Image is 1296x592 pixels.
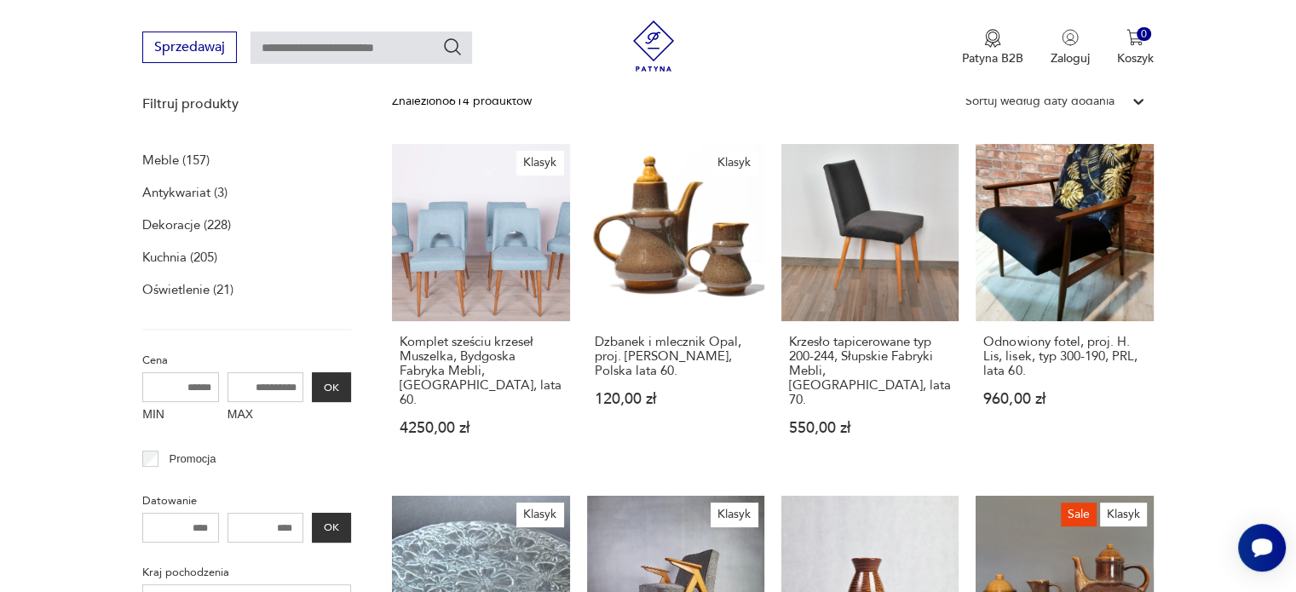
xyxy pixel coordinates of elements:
a: Meble (157) [142,148,210,172]
div: Sortuj według daty dodania [965,92,1115,111]
a: KlasykDzbanek i mlecznik Opal, proj. A. Sadulski, Polska lata 60.Dzbanek i mlecznik Opal, proj. [... [587,144,764,468]
button: OK [312,372,351,402]
iframe: Smartsupp widget button [1238,524,1286,572]
div: 0 [1137,27,1151,42]
label: MAX [228,402,304,429]
a: Krzesło tapicerowane typ 200-244, Słupskie Fabryki Mebli, Polska, lata 70.Krzesło tapicerowane ty... [781,144,959,468]
p: 550,00 zł [789,421,951,435]
p: 120,00 zł [595,392,757,406]
a: Sprzedawaj [142,43,237,55]
p: Cena [142,351,351,370]
h3: Krzesło tapicerowane typ 200-244, Słupskie Fabryki Mebli, [GEOGRAPHIC_DATA], lata 70. [789,335,951,407]
p: Datowanie [142,491,351,510]
a: Antykwariat (3) [142,181,228,204]
p: Kraj pochodzenia [142,563,351,582]
h3: Odnowiony fotel, proj. H. Lis, lisek, typ 300-190, PRL, lata 60. [983,335,1145,378]
img: Ikona medalu [984,29,1001,48]
h3: Komplet sześciu krzeseł Muszelka, Bydgoska Fabryka Mebli, [GEOGRAPHIC_DATA], lata 60. [400,335,562,407]
img: Ikona koszyka [1126,29,1143,46]
button: 0Koszyk [1117,29,1154,66]
p: Patyna B2B [962,50,1023,66]
button: Szukaj [442,37,463,57]
a: Oświetlenie (21) [142,278,233,302]
button: Sprzedawaj [142,32,237,63]
a: KlasykKomplet sześciu krzeseł Muszelka, Bydgoska Fabryka Mebli, Polska, lata 60.Komplet sześciu k... [392,144,569,468]
label: MIN [142,402,219,429]
button: OK [312,513,351,543]
img: Patyna - sklep z meblami i dekoracjami vintage [628,20,679,72]
a: Dekoracje (228) [142,213,231,237]
p: 960,00 zł [983,392,1145,406]
a: Ikona medaluPatyna B2B [962,29,1023,66]
a: Odnowiony fotel, proj. H. Lis, lisek, typ 300-190, PRL, lata 60.Odnowiony fotel, proj. H. Lis, li... [976,144,1153,468]
p: Filtruj produkty [142,95,351,113]
button: Patyna B2B [962,29,1023,66]
img: Ikonka użytkownika [1062,29,1079,46]
a: Kuchnia (205) [142,245,217,269]
p: 4250,00 zł [400,421,562,435]
h3: Dzbanek i mlecznik Opal, proj. [PERSON_NAME], Polska lata 60. [595,335,757,378]
button: Zaloguj [1051,29,1090,66]
p: Promocja [170,450,216,468]
p: Koszyk [1117,50,1154,66]
div: Znaleziono 614 produktów [392,92,532,111]
p: Zaloguj [1051,50,1090,66]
